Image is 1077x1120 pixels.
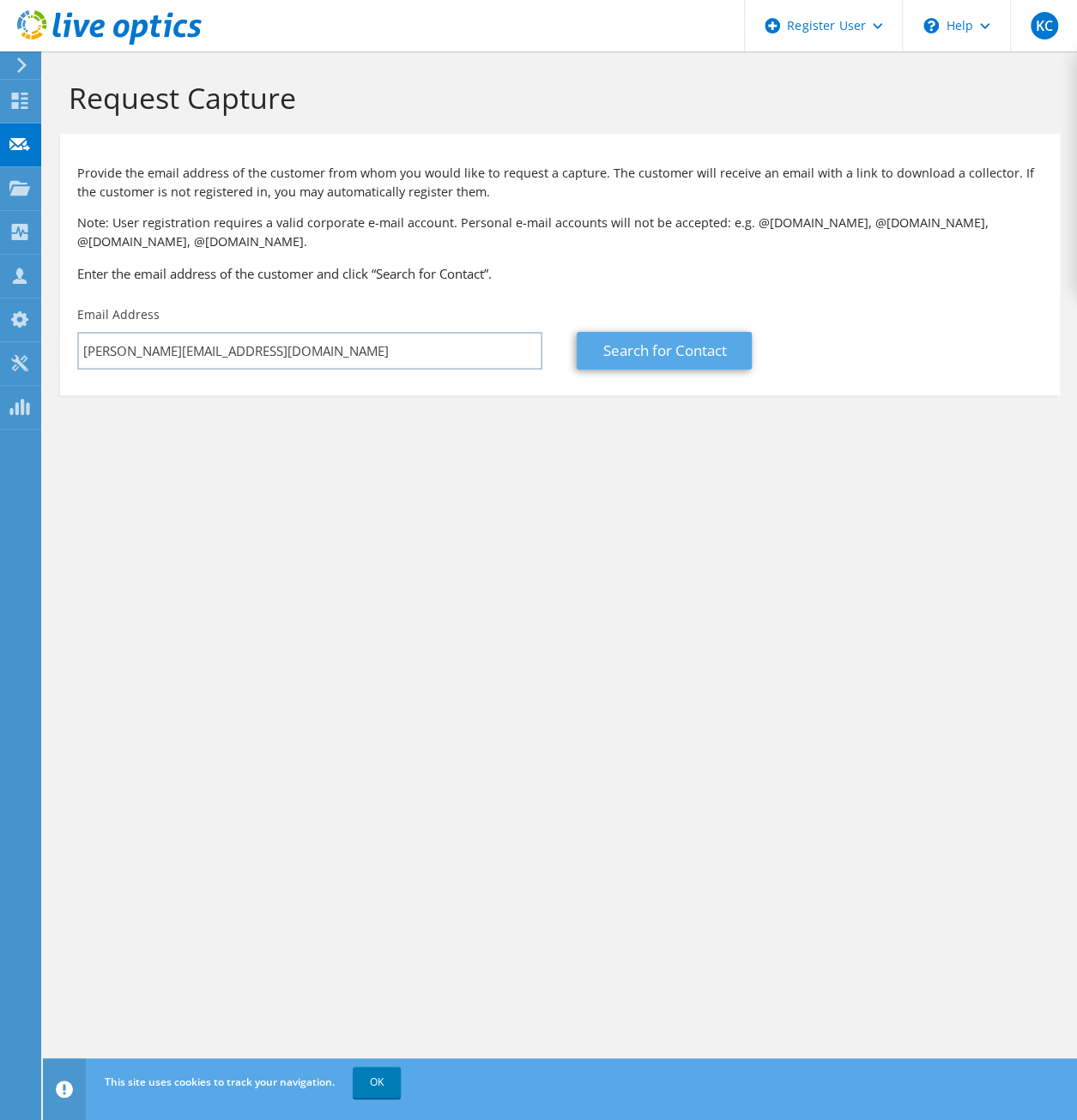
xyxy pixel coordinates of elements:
h3: Enter the email address of the customer and click “Search for Contact”. [77,264,1043,283]
a: Search for Contact [577,332,752,370]
label: Email Address [77,306,160,323]
span: This site uses cookies to track your navigation. [105,1075,335,1089]
p: Note: User registration requires a valid corporate e-mail account. Personal e-mail accounts will ... [77,214,1043,251]
span: KC [1031,12,1058,39]
h1: Request Capture [69,80,1043,116]
a: OK [353,1067,401,1098]
p: Provide the email address of the customer from whom you would like to request a capture. The cust... [77,164,1043,202]
svg: \n [923,18,939,33]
